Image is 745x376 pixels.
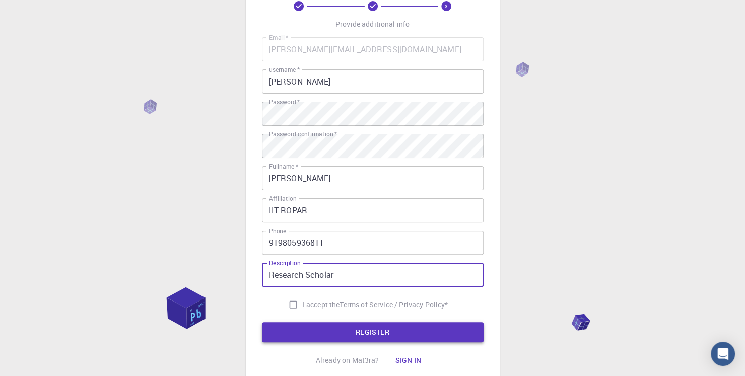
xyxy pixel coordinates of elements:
label: Email [269,33,288,42]
p: Provide additional info [335,19,410,29]
button: Sign in [387,350,429,370]
label: username [269,65,300,74]
label: Password confirmation [269,130,337,138]
label: Affiliation [269,194,296,203]
span: I accept the [303,299,340,310]
label: Password [269,98,300,106]
label: Phone [269,227,286,235]
button: REGISTER [262,322,484,342]
p: Terms of Service / Privacy Policy * [340,299,448,310]
p: Already on Mat3ra? [316,355,379,365]
a: Terms of Service / Privacy Policy* [340,299,448,310]
div: Open Intercom Messenger [711,342,735,366]
label: Description [269,259,301,267]
label: Fullname [269,162,298,171]
text: 3 [445,3,448,10]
